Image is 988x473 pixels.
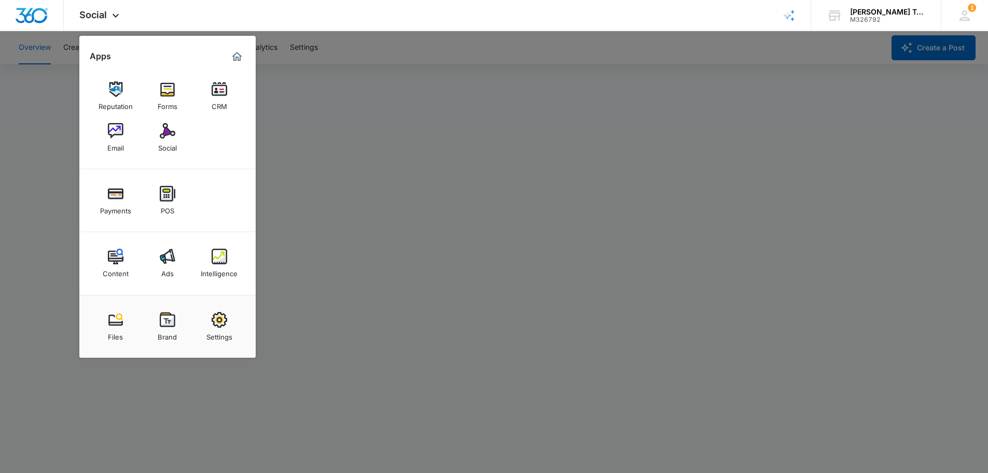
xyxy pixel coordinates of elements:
a: Payments [96,181,135,220]
span: Social [79,9,107,20]
div: Intelligence [201,264,238,278]
h2: Apps [90,51,111,61]
a: POS [148,181,187,220]
div: CRM [212,97,227,111]
a: Intelligence [200,244,239,283]
a: Content [96,244,135,283]
a: Settings [200,307,239,346]
div: Brand [158,328,177,341]
div: notifications count [968,4,976,12]
a: CRM [200,76,239,116]
a: Email [96,118,135,157]
div: Email [107,139,124,152]
div: account name [850,8,926,16]
div: Files [108,328,123,341]
a: Brand [148,307,187,346]
a: Marketing 360® Dashboard [229,48,245,65]
a: Files [96,307,135,346]
div: Settings [206,328,232,341]
div: Reputation [99,97,133,111]
a: Forms [148,76,187,116]
a: Ads [148,244,187,283]
a: Social [148,118,187,157]
div: POS [161,201,174,215]
div: Payments [100,201,131,215]
div: Social [158,139,177,152]
div: Forms [158,97,177,111]
div: account id [850,16,926,23]
div: Content [103,264,129,278]
span: 1 [968,4,976,12]
a: Reputation [96,76,135,116]
div: Ads [161,264,174,278]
